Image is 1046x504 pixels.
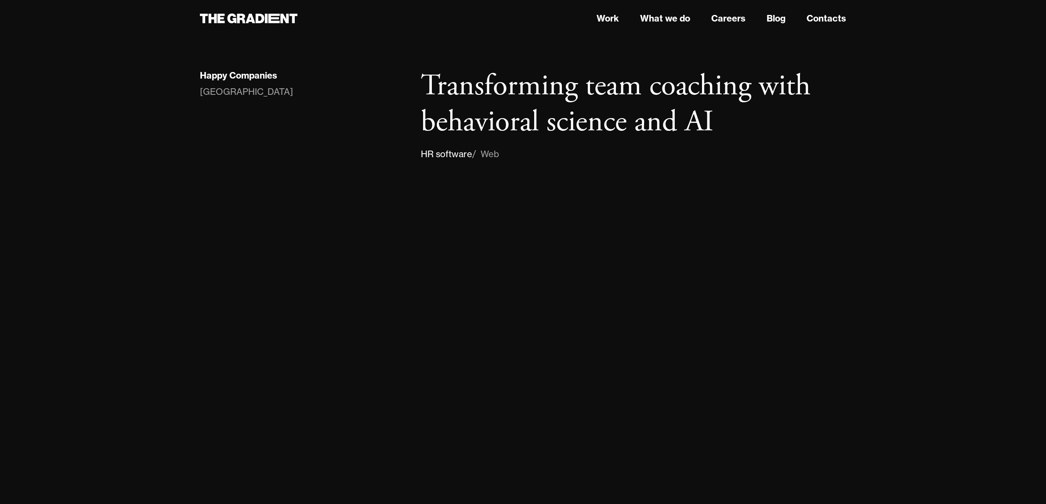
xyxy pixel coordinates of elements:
div: Happy Companies [200,70,277,81]
a: Careers [711,12,746,25]
h1: Transforming team coaching with behavioral science and AI [421,68,846,140]
a: Contacts [807,12,846,25]
div: HR software [421,147,472,161]
a: Work [597,12,619,25]
a: What we do [640,12,690,25]
a: Blog [767,12,785,25]
div: [GEOGRAPHIC_DATA] [200,85,293,99]
div: / Web [472,147,499,161]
